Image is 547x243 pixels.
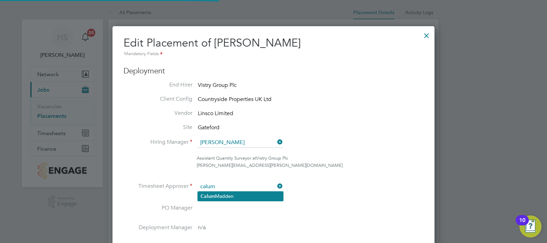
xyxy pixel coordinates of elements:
[198,138,283,148] input: Search for...
[124,81,192,89] label: End Hirer
[197,155,256,161] span: Assistant Quantity Surveyor at
[519,220,525,229] div: 10
[198,124,219,131] span: Gateford
[124,110,192,117] label: Vendor
[124,95,192,103] label: Client Config
[124,36,301,50] span: Edit Placement of [PERSON_NAME]
[201,193,215,199] b: Calum
[124,139,192,146] label: Hiring Manager
[198,224,206,231] span: n/a
[198,96,271,103] span: Countryside Properties UK Ltd
[124,50,423,58] div: Mandatory Fields
[198,110,233,117] span: Linsco Limited
[124,204,192,212] label: PO Manager
[198,82,237,89] span: Vistry Group Plc
[519,215,541,237] button: Open Resource Center, 10 new notifications
[198,192,283,201] li: Madden
[197,162,423,169] div: [PERSON_NAME][EMAIL_ADDRESS][PERSON_NAME][DOMAIN_NAME]
[124,66,423,76] h3: Deployment
[198,182,283,192] input: Search for...
[124,224,192,231] label: Deployment Manager
[256,155,288,161] span: Vistry Group Plc
[124,183,192,190] label: Timesheet Approver
[124,124,192,131] label: Site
